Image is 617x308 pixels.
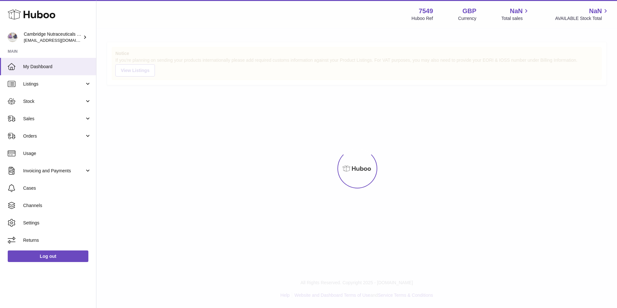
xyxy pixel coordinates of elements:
a: NaN AVAILABLE Stock Total [555,7,609,22]
span: NaN [510,7,523,15]
div: Currency [458,15,477,22]
strong: GBP [462,7,476,15]
span: Listings [23,81,85,87]
span: [EMAIL_ADDRESS][DOMAIN_NAME] [24,38,94,43]
span: Stock [23,98,85,104]
a: Log out [8,250,88,262]
a: NaN Total sales [501,7,530,22]
div: Huboo Ref [412,15,433,22]
span: Cases [23,185,91,191]
strong: 7549 [419,7,433,15]
span: Settings [23,220,91,226]
span: My Dashboard [23,64,91,70]
span: Sales [23,116,85,122]
img: qvc@camnutra.com [8,32,17,42]
span: NaN [589,7,602,15]
span: Returns [23,237,91,243]
div: Cambridge Nutraceuticals Ltd [24,31,82,43]
span: AVAILABLE Stock Total [555,15,609,22]
span: Usage [23,150,91,157]
span: Orders [23,133,85,139]
span: Invoicing and Payments [23,168,85,174]
span: Channels [23,203,91,209]
span: Total sales [501,15,530,22]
